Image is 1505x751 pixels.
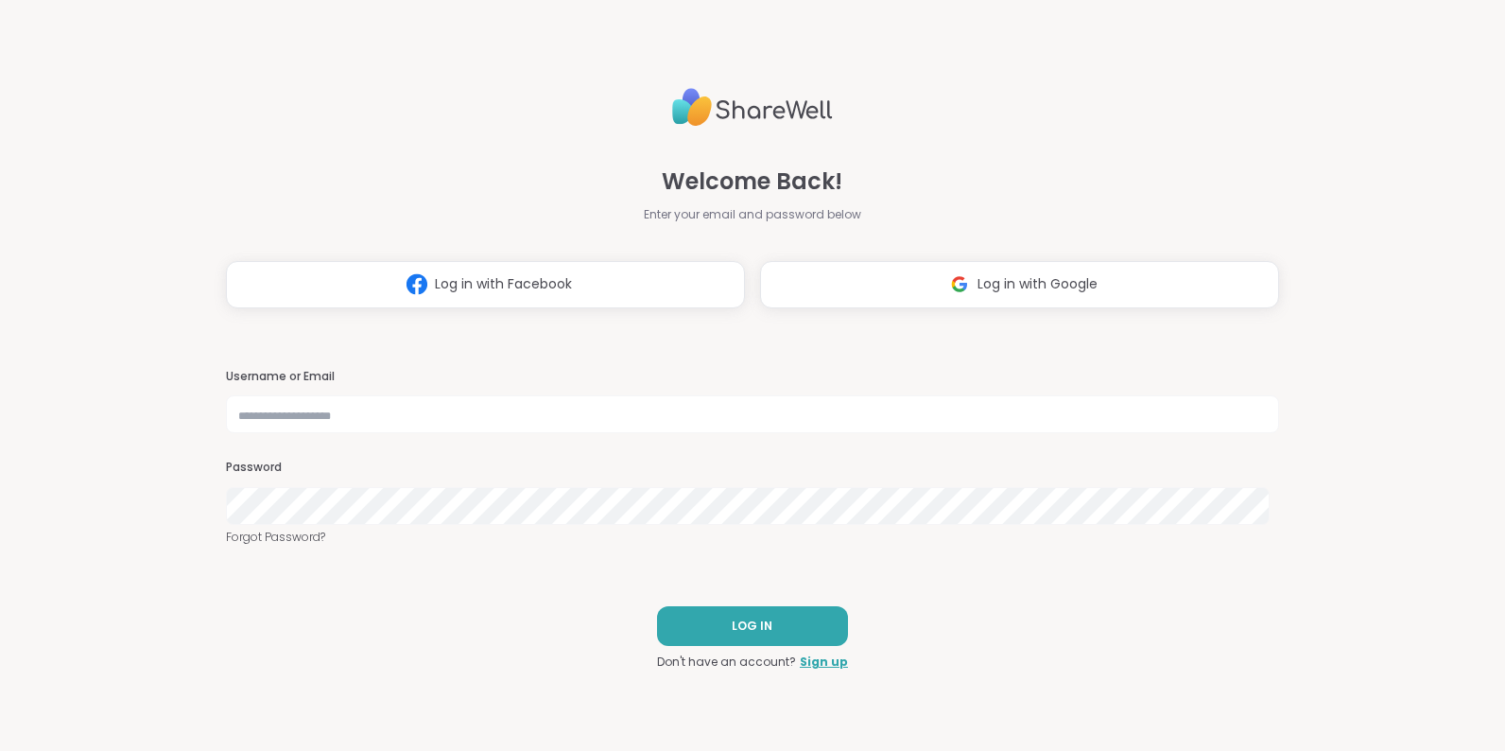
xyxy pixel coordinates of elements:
img: ShareWell Logo [672,80,833,134]
h3: Username or Email [226,369,1279,385]
span: Log in with Facebook [435,274,572,294]
button: Log in with Google [760,261,1279,308]
a: Forgot Password? [226,529,1279,546]
span: Don't have an account? [657,654,796,671]
button: LOG IN [657,606,848,646]
button: Log in with Facebook [226,261,745,308]
img: ShareWell Logomark [399,267,435,302]
img: ShareWell Logomark [942,267,977,302]
span: Enter your email and password below [644,206,861,223]
h3: Password [226,460,1279,476]
span: LOG IN [732,618,772,635]
span: Welcome Back! [662,165,842,199]
a: Sign up [800,654,848,671]
span: Log in with Google [977,274,1098,294]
